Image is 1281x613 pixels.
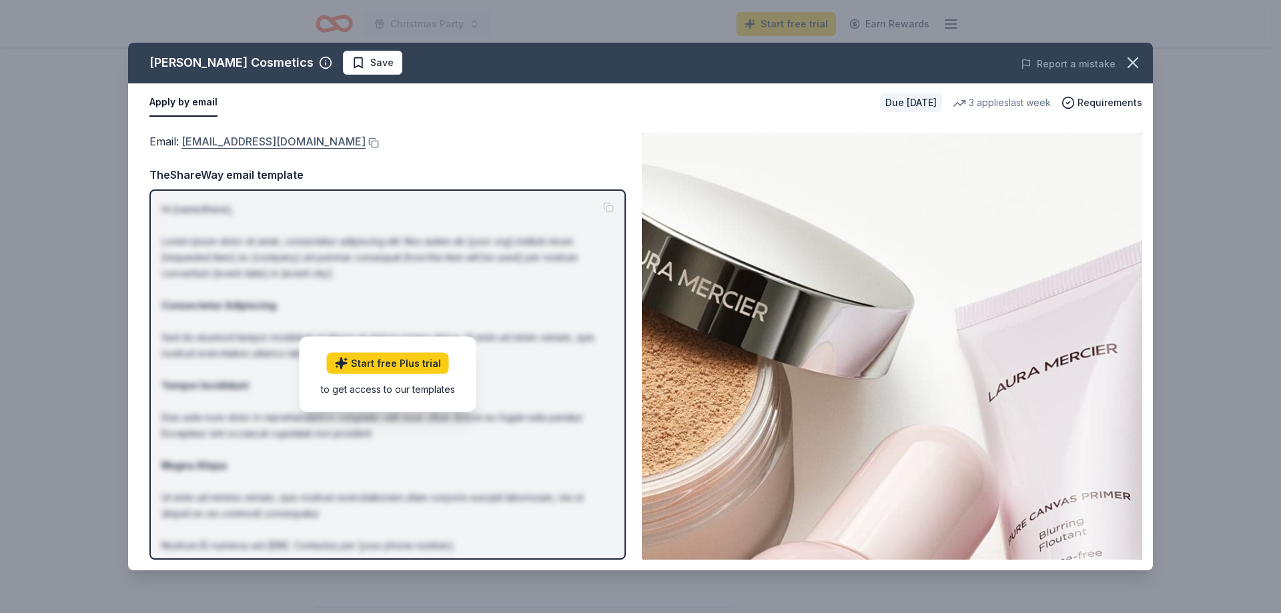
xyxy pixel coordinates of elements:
span: Save [370,55,394,71]
button: Save [343,51,402,75]
button: Apply by email [149,89,218,117]
p: Hi [name/there], Lorem ipsum dolor sit amet, consectetur adipiscing elit. Nos autem ab [your org]... [161,201,614,602]
div: [PERSON_NAME] Cosmetics [149,52,314,73]
div: Due [DATE] [880,93,942,112]
div: to get access to our templates [321,382,455,396]
span: Requirements [1078,95,1142,111]
strong: Consectetur Adipiscing [161,299,276,311]
a: [EMAIL_ADDRESS][DOMAIN_NAME] [181,133,366,150]
strong: Tempor Incididunt [161,380,249,391]
button: Requirements [1061,95,1142,111]
span: Email : [149,135,366,148]
img: Image for Laura Mercier Cosmetics [642,133,1142,560]
button: Report a mistake [1021,56,1116,72]
div: TheShareWay email template [149,166,626,183]
a: Start free Plus trial [327,353,449,374]
div: 3 applies last week [953,95,1051,111]
strong: Magna Aliqua [161,460,227,471]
